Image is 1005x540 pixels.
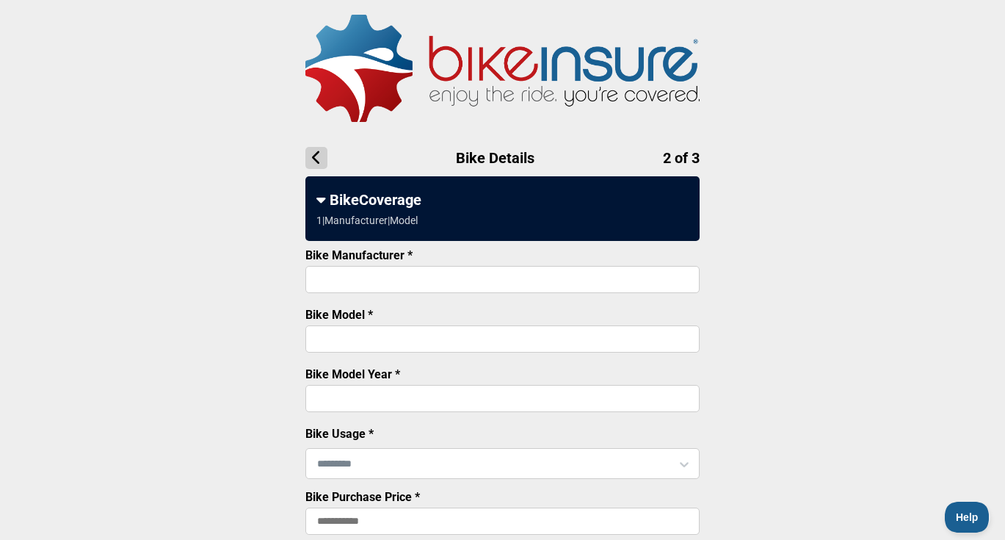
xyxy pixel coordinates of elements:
label: Bike Model * [305,308,373,322]
label: Bike Model Year * [305,367,400,381]
label: Bike Usage * [305,427,374,441]
label: Bike Manufacturer * [305,248,413,262]
label: Bike Purchase Price * [305,490,420,504]
div: BikeCoverage [316,191,689,209]
h1: Bike Details [305,147,700,169]
div: 1 | Manufacturer | Model [316,215,418,226]
iframe: Toggle Customer Support [945,502,990,533]
span: 2 of 3 [663,149,700,167]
